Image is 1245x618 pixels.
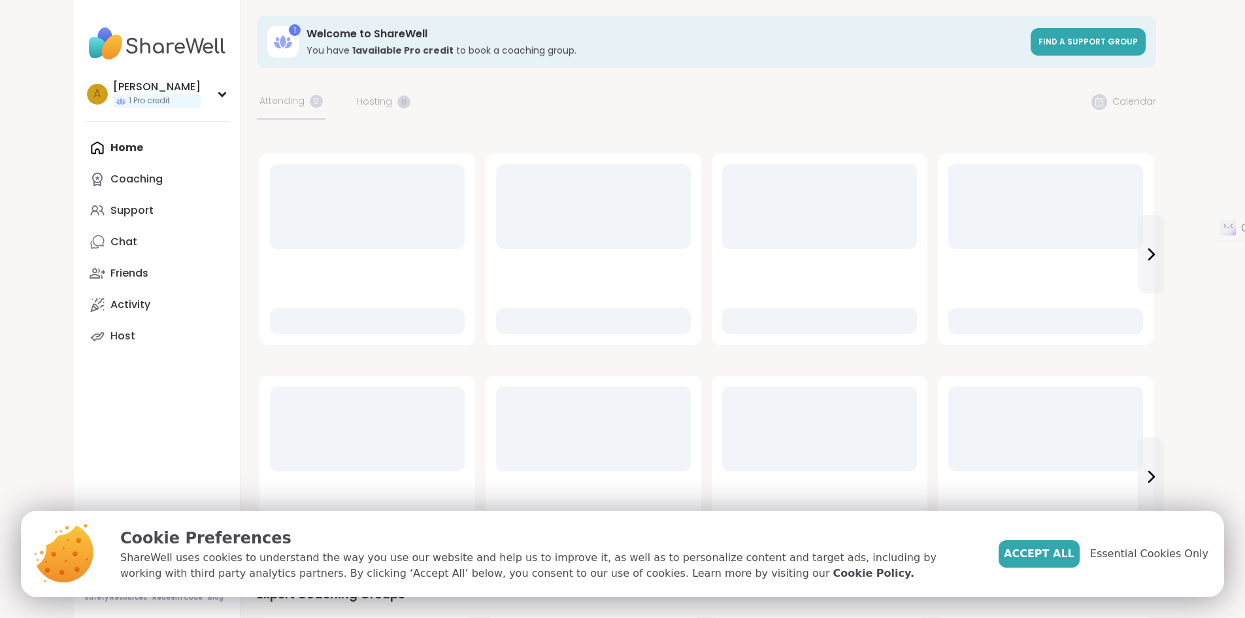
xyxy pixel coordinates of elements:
[999,540,1080,568] button: Accept All
[110,172,163,186] div: Coaching
[93,86,101,103] span: A
[208,593,224,602] a: Blog
[84,21,230,67] img: ShareWell Nav Logo
[1090,546,1208,562] span: Essential Cookies Only
[307,44,1023,57] h3: You have to book a coaching group.
[110,266,148,281] div: Friends
[110,235,137,249] div: Chat
[84,320,230,352] a: Host
[113,80,201,94] div: [PERSON_NAME]
[84,593,147,602] a: Safety Resources
[84,258,230,289] a: Friends
[84,163,230,195] a: Coaching
[833,566,914,581] a: Cookie Policy.
[1038,36,1138,47] span: Find a support group
[120,550,978,581] p: ShareWell uses cookies to understand the way you use our website and help us to improve it, as we...
[289,24,301,36] div: 1
[307,27,1023,41] h3: Welcome to ShareWell
[1031,28,1146,56] a: Find a support group
[84,195,230,226] a: Support
[352,44,454,57] b: 1 available Pro credit
[110,298,150,312] div: Activity
[1004,546,1074,562] span: Accept All
[110,329,135,343] div: Host
[120,526,978,550] p: Cookie Preferences
[110,203,154,218] div: Support
[129,95,170,107] span: 1 Pro credit
[84,226,230,258] a: Chat
[152,593,203,602] a: Redeem Code
[84,289,230,320] a: Activity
